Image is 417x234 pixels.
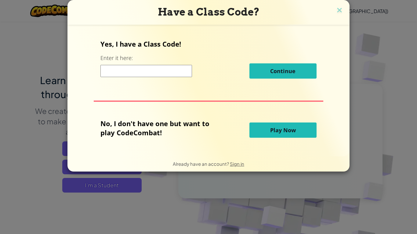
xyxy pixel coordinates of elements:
img: close icon [335,6,343,15]
button: Continue [249,63,317,79]
p: No, I don't have one but want to play CodeCombat! [100,119,219,137]
label: Enter it here: [100,54,133,62]
span: Already have an account? [173,161,230,167]
span: Play Now [270,126,296,134]
button: Play Now [249,122,317,138]
p: Yes, I have a Class Code! [100,39,316,48]
span: Have a Class Code? [158,6,259,18]
span: Continue [270,67,296,75]
a: Sign in [230,161,244,167]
